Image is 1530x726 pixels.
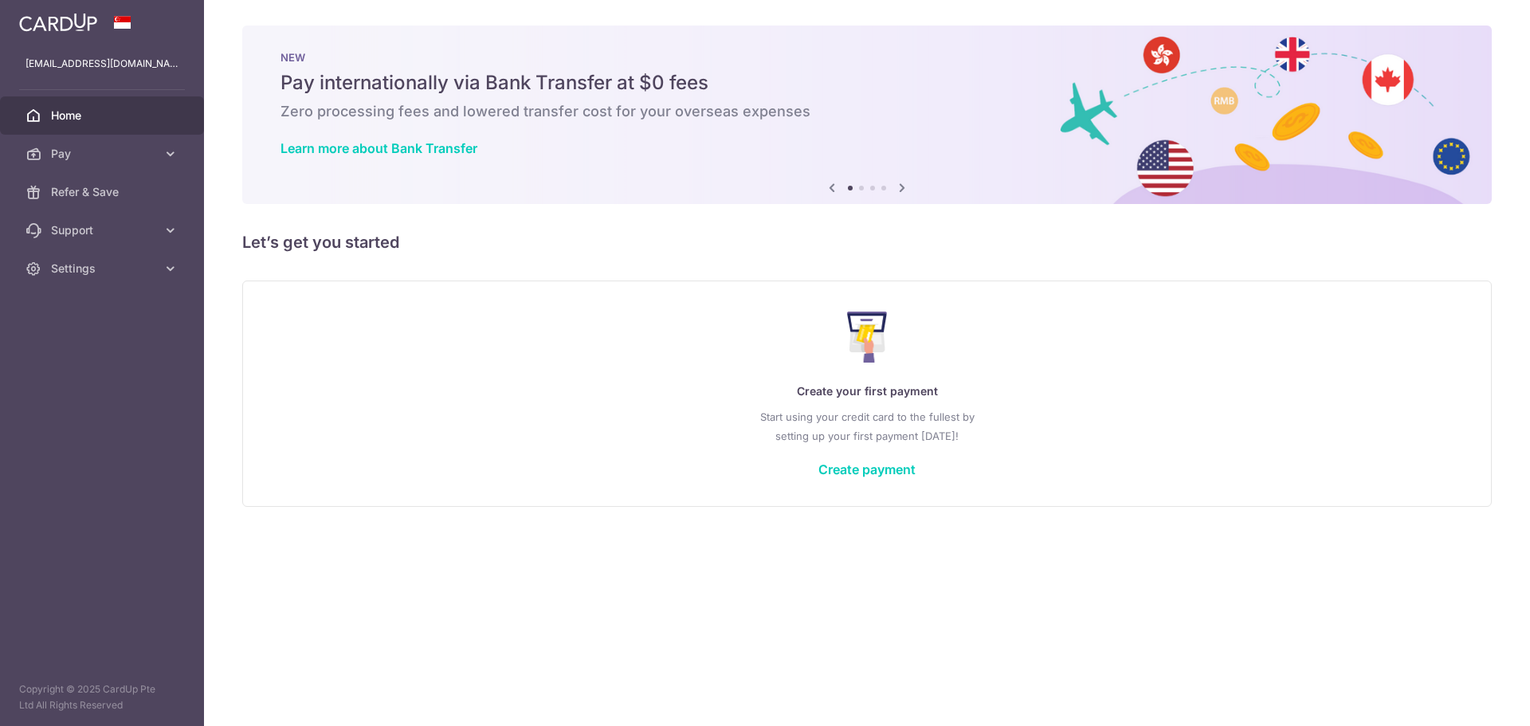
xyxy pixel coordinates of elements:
span: Refer & Save [51,184,156,200]
img: Bank transfer banner [242,26,1492,204]
span: Support [51,222,156,238]
h5: Let’s get you started [242,230,1492,255]
p: Start using your credit card to the fullest by setting up your first payment [DATE]! [275,407,1459,445]
p: [EMAIL_ADDRESS][DOMAIN_NAME] [25,56,178,72]
a: Create payment [818,461,916,477]
span: Home [51,108,156,124]
img: Make Payment [847,312,888,363]
h6: Zero processing fees and lowered transfer cost for your overseas expenses [280,102,1453,121]
p: NEW [280,51,1453,64]
p: Create your first payment [275,382,1459,401]
a: Learn more about Bank Transfer [280,140,477,156]
img: CardUp [19,13,97,32]
h5: Pay internationally via Bank Transfer at $0 fees [280,70,1453,96]
span: Pay [51,146,156,162]
span: Settings [51,261,156,277]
